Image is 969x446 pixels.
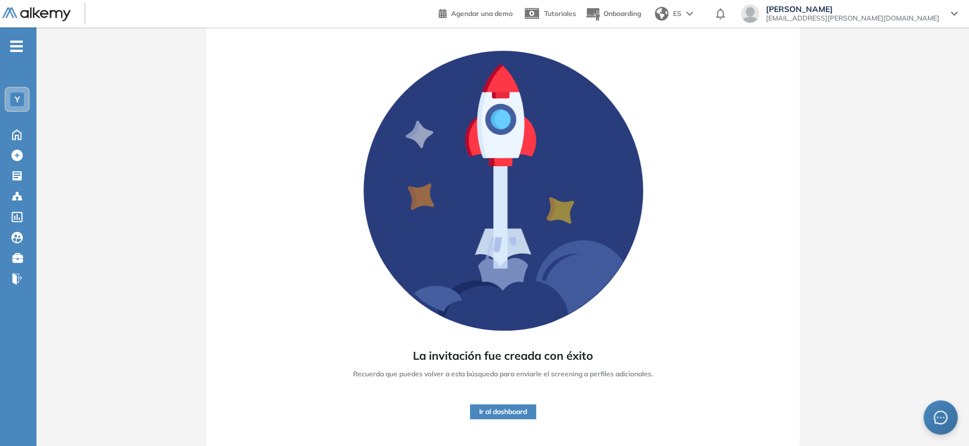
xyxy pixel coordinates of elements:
span: [EMAIL_ADDRESS][PERSON_NAME][DOMAIN_NAME] [766,14,939,23]
span: Recuerda que puedes volver a esta búsqueda para enviarle el screening a perfiles adicionales. [353,369,653,379]
a: Agendar una demo [439,6,513,19]
span: La invitación fue creada con éxito [413,347,593,364]
span: Onboarding [603,9,641,18]
i: - [10,45,23,47]
img: Logo [2,7,71,22]
button: Onboarding [585,2,641,26]
span: Tutoriales [544,9,576,18]
span: Y [15,95,20,104]
img: world [655,7,668,21]
span: message [933,410,948,425]
button: Ir al dashboard [470,404,536,419]
img: arrow [686,11,693,16]
span: ES [673,9,682,19]
span: Agendar una demo [451,9,513,18]
span: [PERSON_NAME] [766,5,939,14]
